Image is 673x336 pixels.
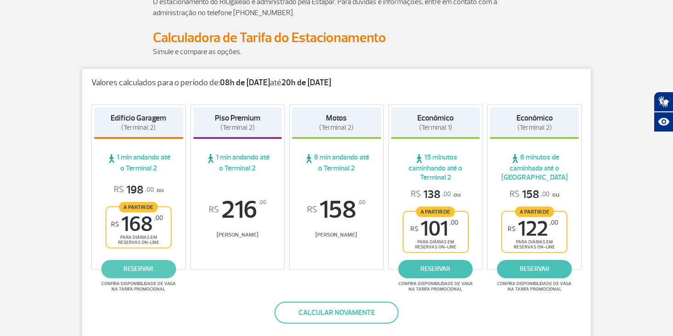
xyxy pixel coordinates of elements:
[275,302,398,324] button: Calcular novamente
[292,231,381,238] span: [PERSON_NAME]
[510,187,550,202] span: 158
[510,239,559,250] span: para diárias em reservas on-line
[497,260,572,278] a: reservar
[292,153,381,173] span: 6 min andando até o Terminal 2
[326,113,347,123] strong: Motos
[111,113,166,123] strong: Edifício Garagem
[114,183,163,197] p: ou
[515,206,554,217] span: A partir de
[94,153,183,173] span: 1 min andando até o Terminal 2
[91,78,582,88] p: Valores calculados para o período de: até
[153,29,520,46] h2: Calculadora de Tarifa do Estacionamento
[398,260,473,278] a: reservar
[411,187,460,202] p: ou
[550,219,558,226] sup: ,00
[193,231,282,238] span: [PERSON_NAME]
[114,183,154,197] span: 198
[193,153,282,173] span: 1 min andando até o Terminal 2
[220,123,255,132] span: (Terminal 2)
[358,198,365,208] sup: ,00
[153,46,520,57] p: Simule e compare as opções.
[292,198,381,222] span: 158
[397,281,474,292] span: Confira disponibilidade de vaga na tarifa promocional
[114,235,163,245] span: para diárias em reservas on-line
[193,198,282,222] span: 216
[410,225,418,233] sup: R$
[259,198,266,208] sup: ,00
[654,92,673,132] div: Plugin de acessibilidade da Hand Talk.
[411,239,460,250] span: para diárias em reservas on-line
[319,123,353,132] span: (Terminal 2)
[654,112,673,132] button: Abrir recursos assistivos.
[111,220,119,228] sup: R$
[101,260,176,278] a: reservar
[508,225,516,233] sup: R$
[510,187,559,202] p: ou
[411,187,451,202] span: 138
[449,219,458,226] sup: ,00
[516,113,553,123] strong: Econômico
[417,113,454,123] strong: Econômico
[100,281,177,292] span: Confira disponibilidade de vaga na tarifa promocional
[490,153,579,182] span: 6 minutos de caminhada até o [GEOGRAPHIC_DATA]
[111,214,163,235] span: 168
[209,205,219,215] sup: R$
[508,219,558,239] span: 122
[416,206,455,217] span: A partir de
[154,214,163,222] sup: ,00
[220,77,270,88] strong: 08h de [DATE]
[391,153,480,182] span: 15 minutos caminhando até o Terminal 2
[281,77,331,88] strong: 20h de [DATE]
[410,219,458,239] span: 101
[121,123,156,132] span: (Terminal 2)
[119,202,158,212] span: A partir de
[496,281,573,292] span: Confira disponibilidade de vaga na tarifa promocional
[517,123,552,132] span: (Terminal 2)
[419,123,452,132] span: (Terminal 1)
[654,92,673,112] button: Abrir tradutor de língua de sinais.
[307,205,317,215] sup: R$
[215,113,260,123] strong: Piso Premium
